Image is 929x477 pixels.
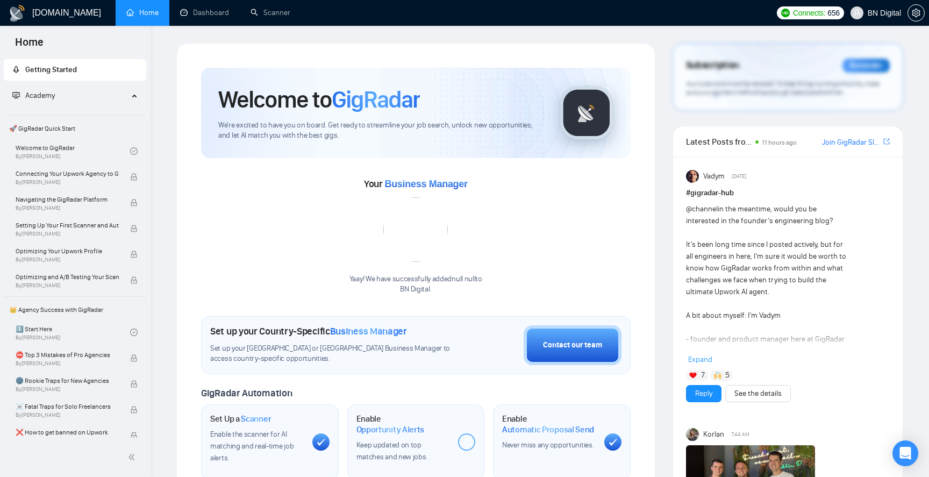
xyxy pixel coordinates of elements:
[16,350,119,360] span: ⛔ Top 3 Mistakes of Pro Agencies
[130,406,138,414] span: lock
[907,4,925,22] button: setting
[725,370,730,381] span: 5
[332,85,420,114] span: GigRadar
[349,284,482,295] p: BN Digital .
[384,179,467,189] span: Business Manager
[502,414,596,435] h1: Enable
[9,5,26,22] img: logo
[241,414,271,424] span: Scanner
[524,325,621,365] button: Contact our team
[686,56,739,75] span: Subscription
[892,440,918,466] div: Open Intercom Messenger
[16,231,119,237] span: By [PERSON_NAME]
[16,360,119,367] span: By [PERSON_NAME]
[356,424,425,435] span: Opportunity Alerts
[251,8,290,17] a: searchScanner
[16,321,130,344] a: 1️⃣ Start HereBy[PERSON_NAME]
[688,355,712,364] span: Expand
[686,170,699,183] img: Vadym
[686,428,699,441] img: Korlan
[218,120,542,141] span: We're excited to have you on board. Get ready to streamline your job search, unlock new opportuni...
[853,9,861,17] span: user
[130,225,138,232] span: lock
[695,388,712,400] a: Reply
[907,9,925,17] a: setting
[6,34,52,57] span: Home
[725,385,791,402] button: See the details
[543,339,602,351] div: Contact our team
[4,59,146,81] li: Getting Started
[126,8,159,17] a: homeHome
[883,137,890,146] span: export
[689,372,697,379] img: ❤️
[16,272,119,282] span: Optimizing and A/B Testing Your Scanner for Better Results
[383,197,448,262] img: error
[25,91,55,100] span: Academy
[12,91,20,99] span: fund-projection-screen
[5,299,145,321] span: 👑 Agency Success with GigRadar
[16,168,119,179] span: Connecting Your Upwork Agency to GigRadar
[714,372,721,379] img: 🙌
[16,220,119,231] span: Setting Up Your First Scanner and Auto-Bidder
[16,412,119,418] span: By [PERSON_NAME]
[686,135,752,148] span: Latest Posts from the GigRadar Community
[130,354,138,362] span: lock
[16,139,130,163] a: Welcome to GigRadarBy[PERSON_NAME]
[349,274,482,295] div: Yaay! We have successfully added null null to
[5,118,145,139] span: 🚀 GigRadar Quick Start
[364,178,468,190] span: Your
[703,170,725,182] span: Vadym
[210,344,457,364] span: Set up your [GEOGRAPHIC_DATA] or [GEOGRAPHIC_DATA] Business Manager to access country-specific op...
[686,204,718,213] span: @channel
[210,325,407,337] h1: Set up your Country-Specific
[16,386,119,393] span: By [PERSON_NAME]
[703,429,724,440] span: Korlan
[210,430,294,462] span: Enable the scanner for AI matching and real-time job alerts.
[781,9,790,17] img: upwork-logo.png
[12,66,20,73] span: rocket
[356,440,428,461] span: Keep updated on top matches and new jobs.
[130,199,138,207] span: lock
[16,194,119,205] span: Navigating the GigRadar Platform
[734,388,782,400] a: See the details
[883,137,890,147] a: export
[822,137,881,148] a: Join GigRadar Slack Community
[908,9,924,17] span: setting
[130,147,138,155] span: check-circle
[356,414,450,435] h1: Enable
[218,85,420,114] h1: Welcome to
[16,246,119,257] span: Optimizing Your Upwork Profile
[130,251,138,258] span: lock
[12,91,55,100] span: Academy
[686,385,721,402] button: Reply
[732,172,746,181] span: [DATE]
[16,375,119,386] span: 🌚 Rookie Traps for New Agencies
[130,276,138,284] span: lock
[180,8,229,17] a: dashboardDashboard
[16,205,119,211] span: By [PERSON_NAME]
[793,7,825,19] span: Connects:
[731,430,749,439] span: 7:44 AM
[330,325,407,337] span: Business Manager
[762,139,797,146] span: 11 hours ago
[130,380,138,388] span: lock
[502,424,594,435] span: Automatic Proposal Send
[686,80,880,97] span: Your subscription will be renewed. To keep things running smoothly, make sure your payment method...
[560,86,613,140] img: gigradar-logo.png
[842,59,890,73] div: Reminder
[827,7,839,19] span: 656
[16,282,119,289] span: By [PERSON_NAME]
[701,370,705,381] span: 7
[128,452,139,462] span: double-left
[130,173,138,181] span: lock
[686,187,890,199] h1: # gigradar-hub
[16,427,119,438] span: ❌ How to get banned on Upwork
[130,329,138,336] span: check-circle
[16,401,119,412] span: ☠️ Fatal Traps for Solo Freelancers
[502,440,594,450] span: Never miss any opportunities.
[210,414,271,424] h1: Set Up a
[201,387,292,399] span: GigRadar Automation
[16,179,119,186] span: By [PERSON_NAME]
[130,432,138,439] span: lock
[25,65,77,74] span: Getting Started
